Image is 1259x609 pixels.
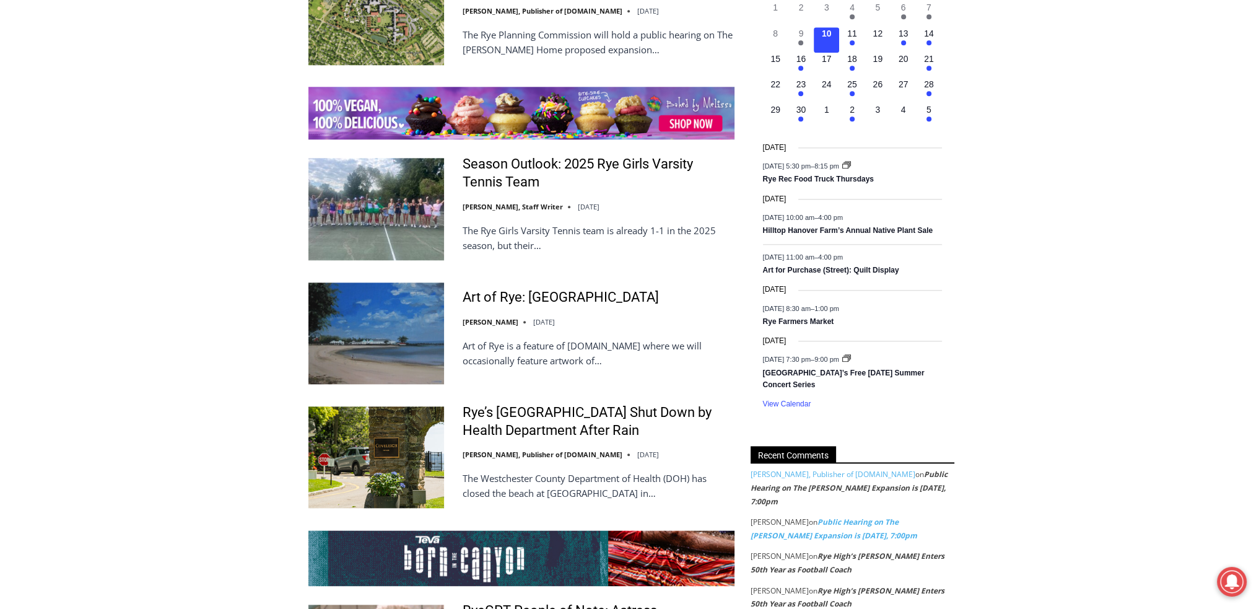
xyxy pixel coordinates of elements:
[814,162,839,170] span: 8:15 pm
[763,103,788,129] button: 29
[463,6,622,15] a: [PERSON_NAME], Publisher of [DOMAIN_NAME]
[824,2,829,12] time: 3
[822,28,832,38] time: 10
[926,2,931,12] time: 7
[796,54,806,64] time: 16
[763,162,811,170] span: [DATE] 5:30 pm
[763,53,788,78] button: 15
[875,2,880,12] time: 5
[850,66,855,71] em: Has events
[799,2,804,12] time: 2
[850,91,855,96] em: Has events
[847,28,857,38] time: 11
[822,79,832,89] time: 24
[891,53,916,78] button: 20
[773,28,778,38] time: 8
[770,105,780,115] time: 29
[799,28,804,38] time: 9
[839,78,865,103] button: 25 Has events
[891,1,916,27] button: 6 Has events
[763,400,811,409] a: View Calendar
[751,517,809,527] span: [PERSON_NAME]
[788,27,814,53] button: 9 Has events
[463,338,734,368] p: Art of Rye is a feature of [DOMAIN_NAME] where we will occasionally feature artwork of…
[873,28,882,38] time: 12
[4,128,121,175] span: Open Tues. - Sun. [PHONE_NUMBER]
[763,253,815,261] span: [DATE] 11:00 am
[763,356,811,363] span: [DATE] 7:30 pm
[308,406,444,508] img: Rye’s Coveleigh Beach Shut Down by Health Department After Rain
[796,79,806,89] time: 23
[926,105,931,115] time: 5
[788,103,814,129] button: 30 Has events
[916,27,941,53] button: 14 Has events
[847,79,857,89] time: 25
[751,517,917,541] a: Public Hearing on The [PERSON_NAME] Expansion is [DATE], 7:00pm
[850,14,855,19] em: Has events
[818,214,843,221] span: 4:00 pm
[763,266,899,276] a: Art for Purchase (Street): Quilt Display
[873,79,882,89] time: 26
[891,103,916,129] button: 4
[926,116,931,121] em: Has events
[865,103,891,129] button: 3
[763,1,788,27] button: 1
[796,105,806,115] time: 30
[463,202,563,211] a: [PERSON_NAME], Staff Writer
[463,289,659,307] a: Art of Rye: [GEOGRAPHIC_DATA]
[751,585,809,596] span: [PERSON_NAME]
[308,158,444,260] img: Season Outlook: 2025 Rye Girls Varsity Tennis Team
[814,1,839,27] button: 3
[770,79,780,89] time: 22
[865,27,891,53] button: 12
[763,356,841,363] time: –
[763,193,786,205] time: [DATE]
[916,53,941,78] button: 21 Has events
[763,175,874,185] a: Rye Rec Food Truck Thursdays
[788,53,814,78] button: 16 Has events
[463,471,734,501] p: The Westchester County Department of Health (DOH) has closed the beach at [GEOGRAPHIC_DATA] in…
[901,14,906,19] em: Has events
[814,356,839,363] span: 9:00 pm
[763,78,788,103] button: 22
[763,253,843,261] time: –
[128,77,182,148] div: "Chef [PERSON_NAME] omakase menu is nirvana for lovers of great Japanese food."
[763,226,933,236] a: Hilltop Hanover Farm’s Annual Native Plant Sale
[916,1,941,27] button: 7 Has events
[839,27,865,53] button: 11 Has events
[324,123,574,151] span: Intern @ [DOMAIN_NAME]
[814,27,839,53] button: 10
[463,27,734,57] p: The Rye Planning Commission will hold a public hearing on The [PERSON_NAME] Home proposed expansion…
[901,40,906,45] em: Has events
[763,369,925,390] a: [GEOGRAPHIC_DATA]’s Free [DATE] Summer Concert Series
[839,1,865,27] button: 4 Has events
[788,1,814,27] button: 2
[850,2,855,12] time: 4
[763,27,788,53] button: 8
[463,404,734,439] a: Rye’s [GEOGRAPHIC_DATA] Shut Down by Health Department After Rain
[637,6,659,15] time: [DATE]
[926,14,931,19] em: Has events
[463,450,622,459] a: [PERSON_NAME], Publisher of [DOMAIN_NAME]
[798,116,803,121] em: Has events
[924,79,934,89] time: 28
[773,2,778,12] time: 1
[798,66,803,71] em: Has events
[814,53,839,78] button: 17
[875,105,880,115] time: 3
[763,317,834,327] a: Rye Farmers Market
[751,469,915,480] a: [PERSON_NAME], Publisher of [DOMAIN_NAME]
[763,142,786,154] time: [DATE]
[763,304,811,312] span: [DATE] 8:30 am
[763,162,841,170] time: –
[899,28,908,38] time: 13
[763,335,786,347] time: [DATE]
[763,304,839,312] time: –
[763,214,815,221] span: [DATE] 10:00 am
[899,54,908,64] time: 20
[533,317,555,326] time: [DATE]
[751,550,954,576] footer: on
[865,78,891,103] button: 26
[308,283,444,384] img: Art of Rye: Rye Beach
[751,469,948,506] a: Public Hearing on The [PERSON_NAME] Expansion is [DATE], 7:00pm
